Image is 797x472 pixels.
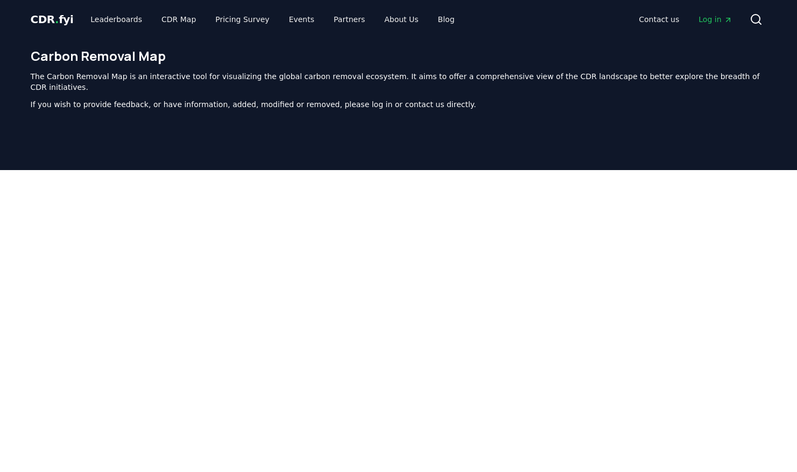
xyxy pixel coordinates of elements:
a: About Us [376,10,427,29]
a: Leaderboards [82,10,151,29]
nav: Main [630,10,740,29]
a: Pricing Survey [207,10,278,29]
span: CDR fyi [31,13,74,26]
span: Log in [699,14,732,25]
a: CDR.fyi [31,12,74,27]
a: Log in [690,10,740,29]
h1: Carbon Removal Map [31,47,767,65]
a: Blog [429,10,463,29]
p: The Carbon Removal Map is an interactive tool for visualizing the global carbon removal ecosystem... [31,71,767,93]
a: Partners [325,10,373,29]
a: CDR Map [153,10,204,29]
a: Contact us [630,10,688,29]
a: Events [280,10,323,29]
span: . [55,13,59,26]
nav: Main [82,10,463,29]
p: If you wish to provide feedback, or have information, added, modified or removed, please log in o... [31,99,767,110]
